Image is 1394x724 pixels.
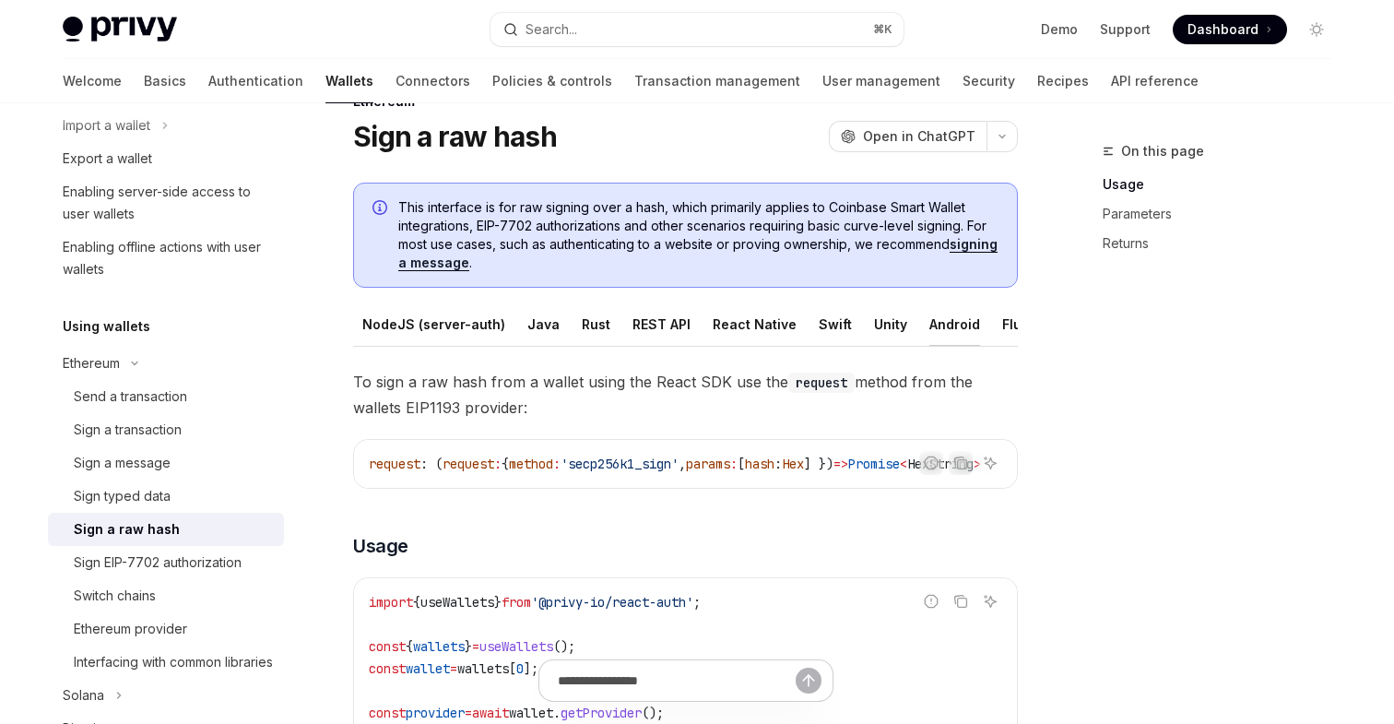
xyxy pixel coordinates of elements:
[632,303,691,346] div: REST API
[1103,199,1346,229] a: Parameters
[48,513,284,546] a: Sign a raw hash
[465,638,472,655] span: }
[919,451,943,475] button: Report incorrect code
[494,594,502,611] span: }
[819,303,852,346] div: Swift
[634,59,800,103] a: Transaction management
[782,456,804,472] span: Hex
[1173,15,1287,44] a: Dashboard
[919,589,943,613] button: Report incorrect code
[48,646,284,679] a: Interfacing with common libraries
[1103,229,1346,258] a: Returns
[479,638,553,655] span: useWallets
[833,456,848,472] span: =>
[1037,59,1089,103] a: Recipes
[679,456,686,472] span: ,
[63,148,152,170] div: Export a wallet
[561,456,679,472] span: 'secp256k1_sign'
[420,594,494,611] span: useWallets
[863,127,975,146] span: Open in ChatGPT
[978,589,1002,613] button: Ask AI
[472,638,479,655] span: =
[369,638,406,655] span: const
[531,594,693,611] span: '@privy-io/react-auth'
[443,456,494,472] span: request
[490,13,904,46] button: Open search
[63,17,177,42] img: light logo
[74,452,171,474] div: Sign a message
[144,59,186,103] a: Basics
[353,533,408,559] span: Usage
[978,451,1002,475] button: Ask AI
[48,480,284,513] a: Sign typed data
[372,200,391,219] svg: Info
[406,638,413,655] span: {
[398,198,998,272] span: This interface is for raw signing over a hash, which primarily applies to Coinbase Smart Wallet i...
[48,579,284,612] a: Switch chains
[949,451,973,475] button: Copy the contents from the code block
[1002,303,1045,346] div: Flutter
[1111,59,1199,103] a: API reference
[1121,140,1204,162] span: On this page
[63,352,120,374] div: Ethereum
[582,303,610,346] div: Rust
[63,236,273,280] div: Enabling offline actions with user wallets
[396,59,470,103] a: Connectors
[48,413,284,446] a: Sign a transaction
[1103,170,1346,199] a: Usage
[686,456,730,472] span: params
[738,456,745,472] span: [
[848,456,900,472] span: Promise
[730,456,738,472] span: :
[527,303,560,346] div: Java
[929,303,980,346] div: Android
[74,651,273,673] div: Interfacing with common libraries
[413,638,465,655] span: wallets
[963,59,1015,103] a: Security
[822,59,940,103] a: User management
[48,142,284,175] a: Export a wallet
[48,446,284,480] a: Sign a message
[509,456,553,472] span: method
[1302,15,1331,44] button: Toggle dark mode
[74,618,187,640] div: Ethereum provider
[48,231,284,286] a: Enabling offline actions with user wallets
[74,386,187,408] div: Send a transaction
[502,594,531,611] span: from
[63,315,150,338] h5: Using wallets
[63,684,104,706] div: Solana
[1187,20,1258,39] span: Dashboard
[362,303,505,346] div: NodeJS (server-auth)
[353,369,1018,421] span: To sign a raw hash from a wallet using the React SDK use the method from the wallets EIP1193 prov...
[325,59,373,103] a: Wallets
[48,175,284,231] a: Enabling server-side access to user wallets
[208,59,303,103] a: Authentication
[74,419,182,441] div: Sign a transaction
[420,456,443,472] span: : (
[900,456,907,472] span: <
[502,456,509,472] span: {
[558,660,796,701] input: Ask a question...
[63,59,122,103] a: Welcome
[369,594,413,611] span: import
[829,121,986,152] button: Open in ChatGPT
[745,456,774,472] span: hash
[873,22,892,37] span: ⌘ K
[974,456,981,472] span: >
[48,546,284,579] a: Sign EIP-7702 authorization
[63,181,273,225] div: Enabling server-side access to user wallets
[874,303,907,346] div: Unity
[526,18,577,41] div: Search...
[492,59,612,103] a: Policies & controls
[774,456,782,472] span: :
[74,485,171,507] div: Sign typed data
[48,612,284,646] a: Ethereum provider
[48,380,284,413] a: Send a transaction
[353,120,557,153] h1: Sign a raw hash
[907,456,974,472] span: HexString
[553,456,561,472] span: :
[494,456,502,472] span: :
[713,303,797,346] div: React Native
[74,518,180,540] div: Sign a raw hash
[788,373,855,393] code: request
